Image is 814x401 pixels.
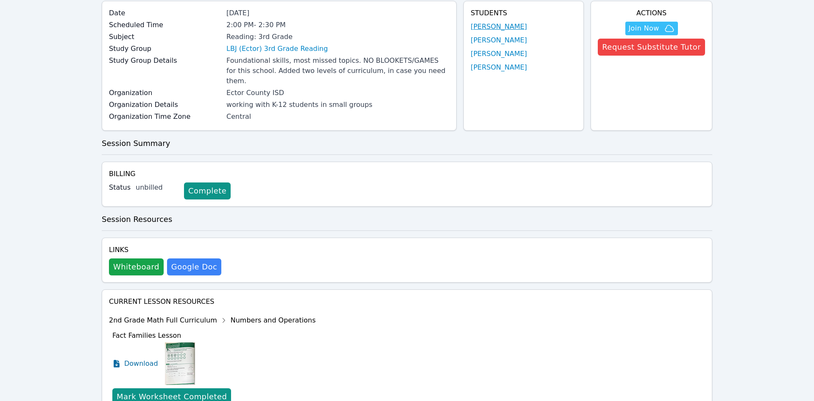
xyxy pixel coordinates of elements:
[629,23,659,34] span: Join Now
[471,62,527,73] a: [PERSON_NAME]
[109,100,221,110] label: Organization Details
[226,32,449,42] div: Reading: 3rd Grade
[226,20,449,30] div: 2:00 PM - 2:30 PM
[112,331,181,339] span: Fact Families Lesson
[109,8,221,18] label: Date
[136,182,177,193] div: unbilled
[112,342,158,385] a: Download
[184,182,231,199] a: Complete
[109,258,164,275] button: Whiteboard
[167,258,221,275] a: Google Doc
[471,49,527,59] a: [PERSON_NAME]
[109,88,221,98] label: Organization
[109,297,705,307] h4: Current Lesson Resources
[598,8,705,18] h4: Actions
[109,182,131,193] label: Status
[625,22,678,35] button: Join Now
[226,56,449,86] div: Foundational skills, most missed topics. NO BLOOKETS/GAMES for this school. Added two levels of c...
[226,100,449,110] div: working with K-12 students in small groups
[102,213,712,225] h3: Session Resources
[109,169,705,179] h4: Billing
[109,44,221,54] label: Study Group
[165,342,195,385] img: Fact Families Lesson
[598,39,705,56] button: Request Substitute Tutor
[109,32,221,42] label: Subject
[471,35,527,45] a: [PERSON_NAME]
[102,137,712,149] h3: Session Summary
[226,112,449,122] div: Central
[109,245,221,255] h4: Links
[109,112,221,122] label: Organization Time Zone
[109,56,221,66] label: Study Group Details
[226,44,328,54] a: LBJ (Ector) 3rd Grade Reading
[471,22,527,32] a: [PERSON_NAME]
[124,359,158,369] span: Download
[471,8,577,18] h4: Students
[226,8,449,18] div: [DATE]
[109,314,409,327] div: 2nd Grade Math Full Curriculum Numbers and Operations
[109,20,221,30] label: Scheduled Time
[226,88,449,98] div: Ector County ISD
